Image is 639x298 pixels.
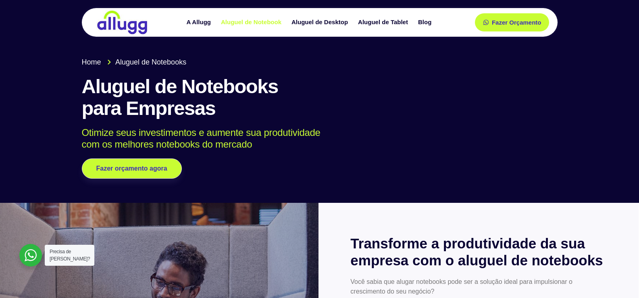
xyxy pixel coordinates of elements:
[82,158,182,179] a: Fazer orçamento agora
[414,15,437,29] a: Blog
[287,15,354,29] a: Aluguel de Desktop
[217,15,287,29] a: Aluguel de Notebook
[50,249,90,262] span: Precisa de [PERSON_NAME]?
[599,259,639,298] iframe: Chat Widget
[475,13,549,31] a: Fazer Orçamento
[96,10,148,35] img: locação de TI é Allugg
[96,165,167,172] span: Fazer orçamento agora
[113,57,186,68] span: Aluguel de Notebooks
[350,235,607,269] h2: Transforme a produtividade da sua empresa com o aluguel de notebooks
[354,15,414,29] a: Aluguel de Tablet
[492,19,541,25] span: Fazer Orçamento
[82,76,558,119] h1: Aluguel de Notebooks para Empresas
[82,57,101,68] span: Home
[182,15,217,29] a: A Allugg
[82,127,546,150] p: Otimize seus investimentos e aumente sua produtividade com os melhores notebooks do mercado
[350,277,607,296] p: Você sabia que alugar notebooks pode ser a solução ideal para impulsionar o crescimento do seu ne...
